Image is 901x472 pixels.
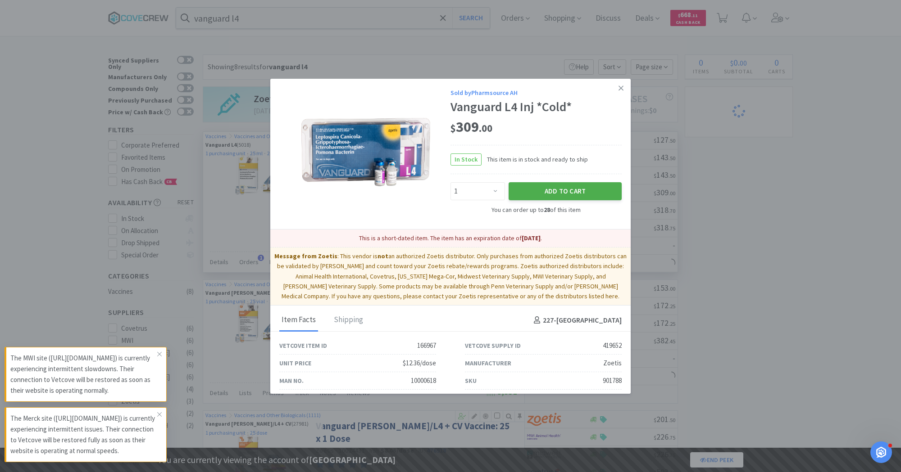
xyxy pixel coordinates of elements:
[465,376,477,386] div: SKU
[279,358,311,368] div: Unit Price
[10,353,157,396] p: The MWI site ([URL][DOMAIN_NAME]) is currently experiencing intermittent slowdowns. Their connect...
[403,358,436,369] div: $12.36/dose
[451,154,481,165] span: In Stock
[530,315,622,326] h4: 227 - [GEOGRAPHIC_DATA]
[279,393,325,403] div: Seller Profile
[332,309,365,332] div: Shipping
[450,88,622,98] div: Sold by Pharmsource AH
[870,441,892,463] iframe: Intercom live chat
[479,122,492,135] span: . 00
[465,341,521,351] div: Vetcove Supply ID
[450,122,456,135] span: $
[465,358,511,368] div: Manufacturer
[482,154,588,164] span: This item is in stock and ready to ship
[10,413,157,456] p: The Merck site ([URL][DOMAIN_NAME]) is currently experiencing intermittent issues. Their connecti...
[450,205,622,215] div: You can order up to of this item
[279,341,327,351] div: Vetcove Item ID
[465,393,477,403] div: Size
[274,252,337,260] strong: Message from Zoetis
[274,251,627,301] p: : This vendor is an authorized Zoetis distributor. Only purchases from authorized Zoetis distribu...
[603,340,622,351] div: 419652
[411,375,436,386] div: 10000618
[274,233,627,243] p: This is a short-dated item. The item has an expiration date of .
[378,252,388,260] strong: not
[279,376,304,386] div: Man No.
[603,358,622,369] div: Zoetis
[594,393,622,404] div: 25 DOSES
[417,340,436,351] div: 166967
[279,309,318,332] div: Item Facts
[509,182,622,200] button: Add to Cart
[450,99,622,115] div: Vanguard L4 Inj *Cold*
[297,113,432,189] img: 5938ff926a74483f98dc0de73493da37_419652.jpeg
[450,118,492,136] span: 309
[603,375,622,386] div: 901788
[544,206,550,214] strong: 28
[522,234,541,242] strong: [DATE]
